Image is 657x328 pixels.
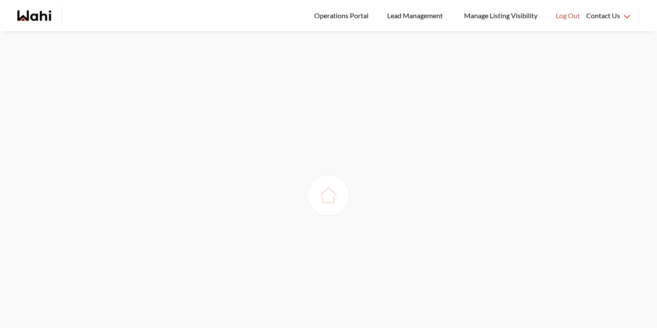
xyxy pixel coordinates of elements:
span: Operations Portal [314,10,372,21]
a: Wahi homepage [17,10,51,21]
img: loading house image [316,183,341,207]
span: Lead Management [387,10,446,21]
span: Manage Listing Visibility [461,10,540,21]
span: Log Out [556,10,580,21]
